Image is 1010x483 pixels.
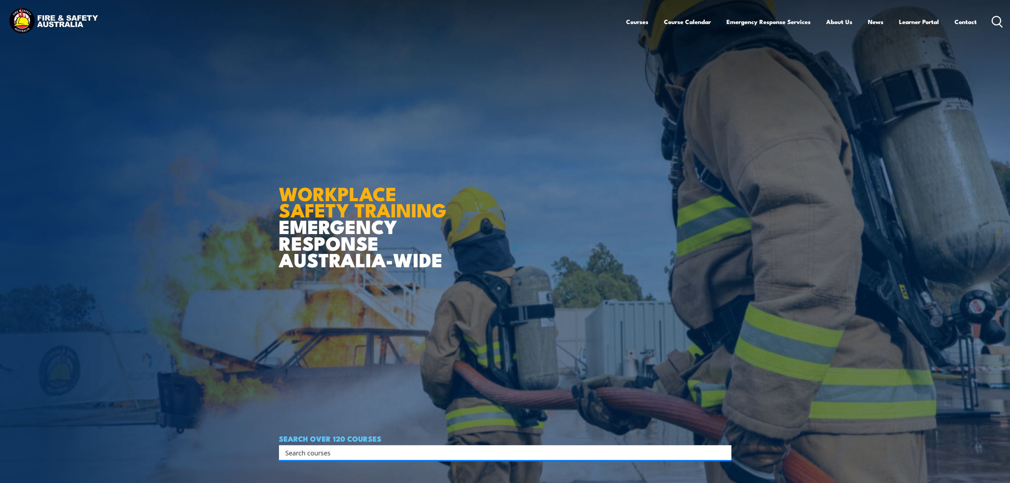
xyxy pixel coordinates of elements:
[868,12,883,31] a: News
[954,12,977,31] a: Contact
[279,167,452,268] h1: EMERGENCY RESPONSE AUSTRALIA-WIDE
[626,12,648,31] a: Courses
[664,12,711,31] a: Course Calendar
[719,448,729,458] button: Search magnifier button
[899,12,939,31] a: Learner Portal
[285,447,716,458] input: Search input
[726,12,811,31] a: Emergency Response Services
[279,435,731,442] h4: SEARCH OVER 120 COURSES
[826,12,852,31] a: About Us
[279,178,446,224] strong: WORKPLACE SAFETY TRAINING
[287,448,717,458] form: Search form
